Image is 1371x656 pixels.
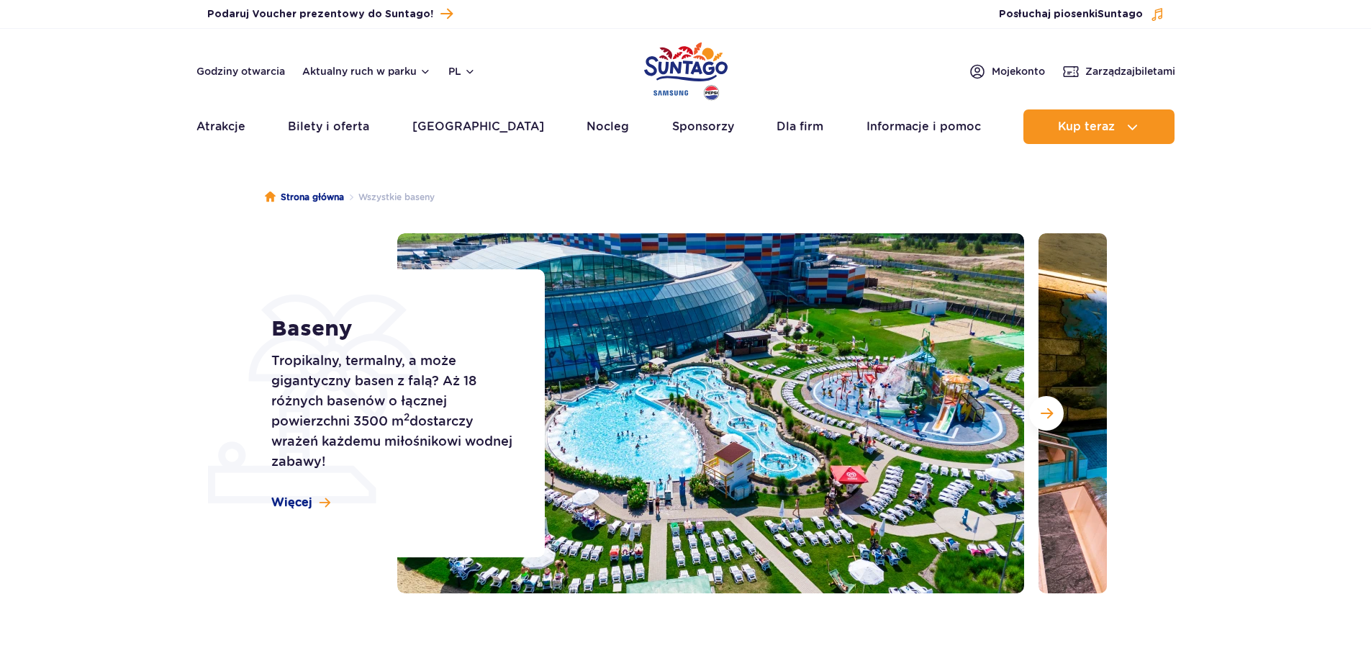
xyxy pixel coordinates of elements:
li: Wszystkie baseny [344,190,435,205]
a: Strona główna [265,190,344,205]
button: pl [448,64,476,78]
a: Nocleg [587,109,629,144]
a: Zarządzajbiletami [1062,63,1175,80]
a: Sponsorzy [672,109,734,144]
a: Mojekonto [969,63,1045,80]
img: Zewnętrzna część Suntago z basenami i zjeżdżalniami, otoczona leżakami i zielenią [397,233,1024,593]
a: Więcej [271,495,330,511]
sup: 2 [404,411,410,423]
span: Podaruj Voucher prezentowy do Suntago! [207,7,433,22]
span: Suntago [1098,9,1143,19]
span: Kup teraz [1058,120,1115,133]
a: Podaruj Voucher prezentowy do Suntago! [207,4,453,24]
button: Aktualny ruch w parku [302,66,431,77]
a: Park of Poland [644,36,728,102]
a: Atrakcje [196,109,245,144]
span: Posłuchaj piosenki [999,7,1143,22]
button: Następny slajd [1029,396,1064,431]
span: Moje konto [992,64,1045,78]
a: [GEOGRAPHIC_DATA] [412,109,544,144]
button: Kup teraz [1023,109,1175,144]
p: Tropikalny, termalny, a może gigantyczny basen z falą? Aż 18 różnych basenów o łącznej powierzchn... [271,351,512,472]
a: Informacje i pomoc [867,109,981,144]
h1: Baseny [271,316,512,342]
a: Dla firm [777,109,823,144]
a: Godziny otwarcia [196,64,285,78]
span: Więcej [271,495,312,511]
span: Zarządzaj biletami [1085,64,1175,78]
button: Posłuchaj piosenkiSuntago [999,7,1164,22]
a: Bilety i oferta [288,109,369,144]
